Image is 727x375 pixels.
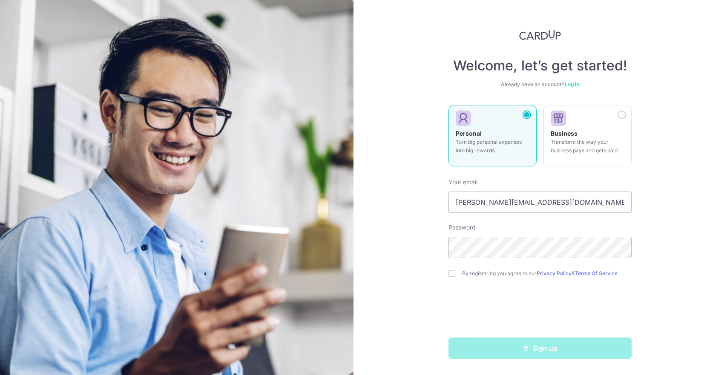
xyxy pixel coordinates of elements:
[543,105,632,172] a: Business Transform the way your business pays and gets paid.
[475,294,605,327] iframe: reCAPTCHA
[456,130,482,137] strong: Personal
[448,105,537,172] a: Personal Turn big personal expenses into big rewards.
[448,57,632,74] h4: Welcome, let’s get started!
[448,178,477,186] label: Your email
[551,138,624,155] p: Transform the way your business pays and gets paid.
[462,270,632,277] label: By registering you agree to our &
[537,270,572,276] a: Privacy Policy
[551,130,578,137] strong: Business
[519,30,561,40] img: CardUp Logo
[448,192,632,213] input: Enter your Email
[575,270,618,276] a: Terms Of Service
[565,81,579,87] a: Log in
[456,138,529,155] p: Turn big personal expenses into big rewards.
[448,81,632,88] div: Already have an account?
[448,223,476,232] label: Password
